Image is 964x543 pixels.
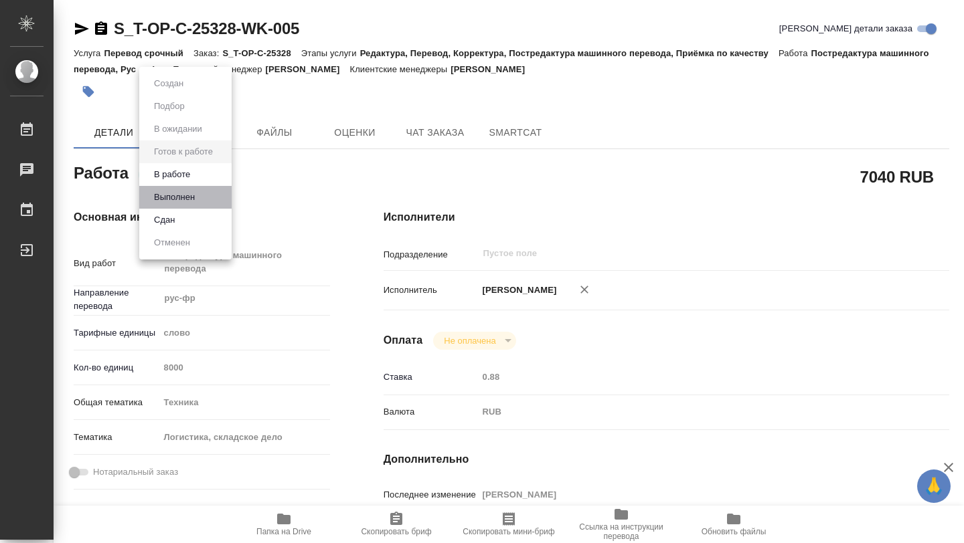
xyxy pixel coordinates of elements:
button: Отменен [150,235,194,250]
button: Создан [150,76,187,91]
button: Сдан [150,213,179,227]
button: Выполнен [150,190,199,205]
button: Подбор [150,99,189,114]
button: Готов к работе [150,144,217,159]
button: В ожидании [150,122,206,136]
button: В работе [150,167,194,182]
